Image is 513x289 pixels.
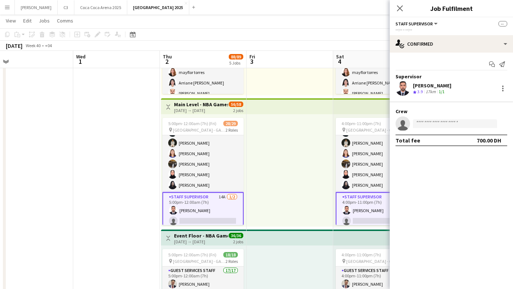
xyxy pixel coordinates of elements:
[23,17,32,24] span: Edit
[346,259,399,264] span: [GEOGRAPHIC_DATA] - GATE 7
[168,121,216,126] span: 5:00pm-12:00am (7h) (Fri)
[58,0,74,15] button: C3
[396,137,420,144] div: Total fee
[477,137,501,144] div: 700.00 DH
[75,57,86,66] span: 1
[390,108,513,115] div: Crew
[173,127,226,133] span: [GEOGRAPHIC_DATA] - GATE 7
[168,252,216,257] span: 5:00pm-12:00am (7h) (Fri)
[396,21,433,26] span: Staff Supervisor
[229,54,243,59] span: 88/89
[342,121,381,126] span: 4:00pm-11:00pm (7h)
[174,232,228,239] h3: Event Floor - NBA Games 2025
[396,21,439,26] button: Staff Supervisor
[20,16,34,25] a: Edit
[39,17,50,24] span: Jobs
[226,259,238,264] span: 2 Roles
[413,82,451,89] div: [PERSON_NAME]
[162,118,244,225] app-job-card: 5:00pm-12:00am (7h) (Fri)28/29 [GEOGRAPHIC_DATA] - GATE 72 Roles[PERSON_NAME][PERSON_NAME][PERSON...
[15,0,58,15] button: [PERSON_NAME]
[233,238,243,244] div: 2 jobs
[390,4,513,13] h3: Job Fulfilment
[390,35,513,53] div: Confirmed
[424,89,437,95] div: 17km
[336,192,417,229] app-card-role: Staff Supervisor14A1/24:00pm-11:00pm (7h)[PERSON_NAME]
[174,101,228,108] h3: Main Level - NBA Games 2025
[229,60,243,66] div: 5 Jobs
[390,73,513,80] div: Supervisor
[439,89,444,94] app-skills-label: 1/1
[36,16,53,25] a: Jobs
[346,127,399,133] span: [GEOGRAPHIC_DATA] - GATE 7
[342,252,381,257] span: 4:00pm-11:00pm (7h)
[76,53,86,60] span: Wed
[396,27,507,32] div: --:-- - --:--
[336,53,344,60] span: Sat
[6,17,16,24] span: View
[229,102,243,107] span: 56/58
[6,42,22,49] div: [DATE]
[74,0,127,15] button: Coca Coca Arena 2025
[417,89,423,94] span: 3.9
[226,127,238,133] span: 2 Roles
[45,43,52,48] div: +04
[223,121,238,126] span: 28/29
[498,21,507,26] span: --
[233,107,243,113] div: 2 jobs
[174,108,228,113] div: [DATE] → [DATE]
[249,53,255,60] span: Fri
[127,0,189,15] button: [GEOGRAPHIC_DATA] 2025
[173,259,226,264] span: [GEOGRAPHIC_DATA] - GATE 7
[57,17,73,24] span: Comms
[162,192,244,229] app-card-role: Staff Supervisor14A1/25:00pm-12:00am (7h)[PERSON_NAME]
[3,16,19,25] a: View
[336,118,417,225] app-job-card: 4:00pm-11:00pm (7h)28/29 [GEOGRAPHIC_DATA] - GATE 72 Roles[PERSON_NAME][PERSON_NAME][PERSON_NAME]...
[174,239,228,244] div: [DATE] → [DATE]
[223,252,238,257] span: 18/18
[163,53,172,60] span: Thu
[54,16,76,25] a: Comms
[229,233,243,238] span: 36/36
[248,57,255,66] span: 3
[162,57,172,66] span: 2
[24,43,42,48] span: Week 40
[335,57,344,66] span: 4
